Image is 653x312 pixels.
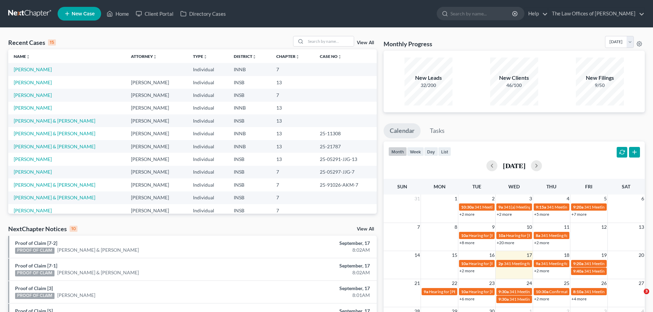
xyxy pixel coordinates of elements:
td: 25-11308 [314,127,377,140]
span: 26 [601,279,607,287]
span: 341 Meeting for [PERSON_NAME] [541,261,603,266]
a: Proof of Claim [3] [15,285,53,291]
td: INNB [228,140,271,153]
span: 9:15a [536,204,546,210]
span: Wed [508,184,520,189]
a: Typeunfold_more [193,54,207,59]
div: 46/100 [490,82,538,89]
span: 9:20a [573,204,583,210]
a: [PERSON_NAME] & [PERSON_NAME] [14,195,95,200]
span: 11 [563,223,570,231]
span: 341 Meeting for [PERSON_NAME] & [PERSON_NAME] [541,233,639,238]
a: [PERSON_NAME] & [PERSON_NAME] [14,118,95,124]
a: Attorneyunfold_more [131,54,157,59]
a: [PERSON_NAME] & [PERSON_NAME] [57,269,139,276]
td: 7 [271,178,314,191]
span: 10a [461,261,468,266]
td: Individual [188,102,228,114]
span: 341 Meeting for [PERSON_NAME] [509,297,571,302]
span: 3 [529,195,533,203]
span: 341 Meeting for [PERSON_NAME] [584,261,646,266]
span: 23 [488,279,495,287]
td: 13 [271,153,314,165]
span: 20 [638,251,645,259]
td: 25-21787 [314,140,377,153]
i: unfold_more [338,55,342,59]
a: Chapterunfold_more [276,54,300,59]
td: [PERSON_NAME] [125,204,188,217]
td: 25-91026-AKM-7 [314,178,377,191]
span: 10:30a [461,204,474,210]
td: [PERSON_NAME] [125,127,188,140]
span: 17 [526,251,533,259]
a: [PERSON_NAME] & [PERSON_NAME] [14,182,95,188]
a: [PERSON_NAME] [14,169,52,175]
div: 8:02AM [256,269,370,276]
span: 341 Meeting for [PERSON_NAME] [584,289,646,294]
span: 10a [461,289,468,294]
i: unfold_more [295,55,300,59]
a: +2 more [497,212,512,217]
a: [PERSON_NAME] [14,105,52,111]
a: Tasks [424,123,451,138]
td: INSB [228,153,271,165]
a: Districtunfold_more [234,54,256,59]
a: [PERSON_NAME] [14,79,52,85]
a: [PERSON_NAME] & [PERSON_NAME] [14,143,95,149]
span: Hearing for [PERSON_NAME] [469,289,522,294]
a: +4 more [571,296,587,301]
td: INSB [228,178,271,191]
div: PROOF OF CLAIM [15,270,55,276]
td: Individual [188,114,228,127]
a: [PERSON_NAME] [14,92,52,98]
i: unfold_more [203,55,207,59]
td: Individual [188,153,228,165]
td: [PERSON_NAME] [125,114,188,127]
button: day [424,147,438,156]
span: 16 [488,251,495,259]
a: The Law Offices of [PERSON_NAME] [548,8,644,20]
td: 25-05297-JJG-7 [314,166,377,178]
span: 341 Meeting for [PERSON_NAME] [474,204,536,210]
span: 24 [526,279,533,287]
div: PROOF OF CLAIM [15,248,55,254]
a: +20 more [497,240,514,245]
span: 341 Meeting for [PERSON_NAME] [584,204,646,210]
td: INSB [228,114,271,127]
div: Recent Cases [8,38,56,47]
td: Individual [188,178,228,191]
span: 8 [454,223,458,231]
span: 8a [536,233,540,238]
span: Mon [434,184,446,189]
td: Individual [188,63,228,76]
span: 3 [644,289,649,294]
a: [PERSON_NAME] & [PERSON_NAME] [57,247,139,253]
a: Proof of Claim [7-2] [15,240,57,246]
span: 15 [451,251,458,259]
span: Hearing for [PERSON_NAME] [469,261,522,266]
td: INNB [228,127,271,140]
div: New Leads [404,74,452,82]
span: Sun [397,184,407,189]
a: [PERSON_NAME] [14,208,52,213]
span: 2 [491,195,495,203]
td: 25-05291-JJG-13 [314,153,377,165]
a: +2 more [534,240,549,245]
td: 13 [271,76,314,89]
i: unfold_more [252,55,256,59]
td: INSB [228,191,271,204]
td: [PERSON_NAME] [125,140,188,153]
span: 9:30a [498,297,509,302]
span: 22 [451,279,458,287]
td: INSB [228,204,271,217]
div: September, 17 [256,262,370,269]
span: 12 [601,223,607,231]
span: 13 [638,223,645,231]
td: 13 [271,140,314,153]
i: unfold_more [26,55,30,59]
a: +6 more [459,296,474,301]
span: 341 Meeting for [PERSON_NAME] [504,261,566,266]
td: Individual [188,76,228,89]
span: 8:10a [573,289,583,294]
button: list [438,147,451,156]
